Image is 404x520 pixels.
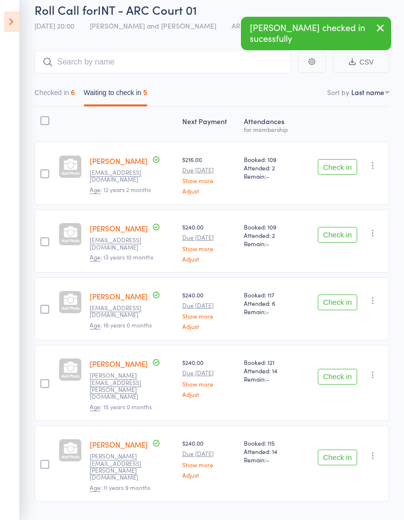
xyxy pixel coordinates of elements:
div: Last name [351,87,384,97]
span: : 15 years 0 months [90,402,152,411]
span: ARC Badminton Court 01 [232,21,309,31]
small: rkaukoti@gmail.com [90,169,154,183]
span: Attended: 14 [244,366,297,375]
small: shravan.vemula@gmail.com [90,372,154,400]
span: Attended: 14 [244,447,297,455]
div: $240.00 [182,223,236,261]
small: MSHRAVANREDDI@GMAIL.COM [90,304,154,319]
span: : 11 years 9 months [90,483,150,492]
small: Due [DATE] [182,369,236,376]
div: Atten­dances [240,111,301,137]
span: Remain: [244,172,297,180]
a: Adjust [182,391,236,397]
small: shravan.vemula@gmail.com [90,453,154,481]
span: Booked: 115 [244,439,297,447]
small: Due [DATE] [182,450,236,457]
div: $240.00 [182,358,236,397]
button: Check in [318,227,357,243]
div: 6 [71,89,75,97]
button: Check in [318,294,357,310]
a: [PERSON_NAME] [90,223,148,233]
a: Show more [182,381,236,387]
button: Check in [318,450,357,465]
button: Check in [318,159,357,175]
span: Remain: [244,307,297,316]
span: Attended: 6 [244,299,297,307]
div: $216.00 [182,155,236,194]
span: Booked: 121 [244,358,297,366]
div: for membership [244,126,297,132]
span: INT - ARC Court 01 [98,1,197,18]
span: Remain: [244,375,297,383]
button: CSV [333,52,389,73]
a: Show more [182,177,236,184]
small: Due [DATE] [182,234,236,241]
button: Waiting to check in5 [84,84,147,106]
a: [PERSON_NAME] [90,439,148,450]
button: Checked in6 [34,84,75,106]
span: - [266,375,269,383]
span: Remain: [244,455,297,464]
a: Adjust [182,323,236,329]
a: Show more [182,245,236,252]
span: : 12 years 2 months [90,185,151,194]
span: [PERSON_NAME] and [PERSON_NAME] [90,21,216,31]
a: [PERSON_NAME] [90,358,148,369]
span: - [266,455,269,464]
div: $240.00 [182,439,236,478]
div: $240.00 [182,291,236,329]
a: [PERSON_NAME] [90,156,148,166]
a: Show more [182,313,236,319]
span: : 13 years 10 months [90,253,153,261]
span: Remain: [244,239,297,248]
span: Attended: 2 [244,231,297,239]
a: Adjust [182,472,236,478]
span: [DATE] 20:00 [34,21,74,31]
input: Search by name [34,51,291,73]
small: Due [DATE] [182,166,236,173]
div: 5 [143,89,147,97]
a: Adjust [182,188,236,194]
label: Sort by [327,87,349,97]
div: [PERSON_NAME] checked in sucessfully [241,17,391,50]
a: Show more [182,461,236,468]
span: : 16 years 0 months [90,321,152,329]
a: [PERSON_NAME] [90,291,148,301]
span: - [266,239,269,248]
span: Attended: 2 [244,163,297,172]
small: rkaukoti@gmail.com [90,236,154,251]
span: Roll Call for [34,1,98,18]
a: Adjust [182,256,236,262]
button: Check in [318,369,357,385]
span: Booked: 109 [244,223,297,231]
span: Booked: 109 [244,155,297,163]
span: - [266,172,269,180]
span: Booked: 117 [244,291,297,299]
small: Due [DATE] [182,302,236,309]
span: - [266,307,269,316]
div: Next Payment [178,111,240,137]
